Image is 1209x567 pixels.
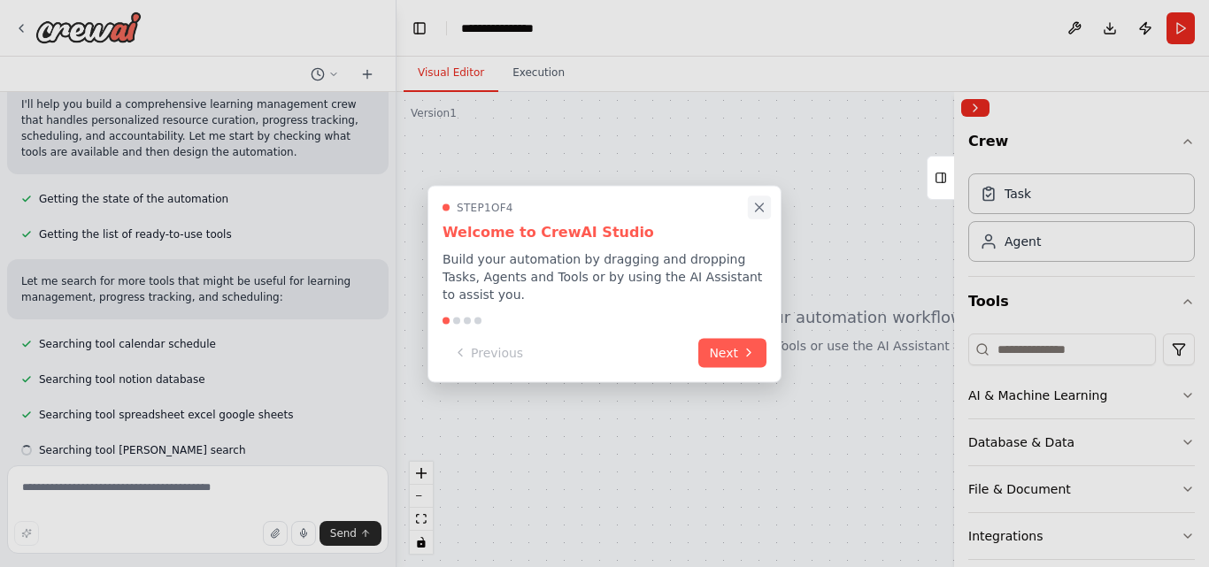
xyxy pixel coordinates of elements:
button: Hide left sidebar [407,16,432,41]
p: Build your automation by dragging and dropping Tasks, Agents and Tools or by using the AI Assista... [443,249,766,303]
button: Next [698,338,766,367]
h3: Welcome to CrewAI Studio [443,221,766,242]
button: Close walkthrough [748,195,771,218]
span: Step 1 of 4 [457,200,513,214]
button: Previous [443,338,534,367]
